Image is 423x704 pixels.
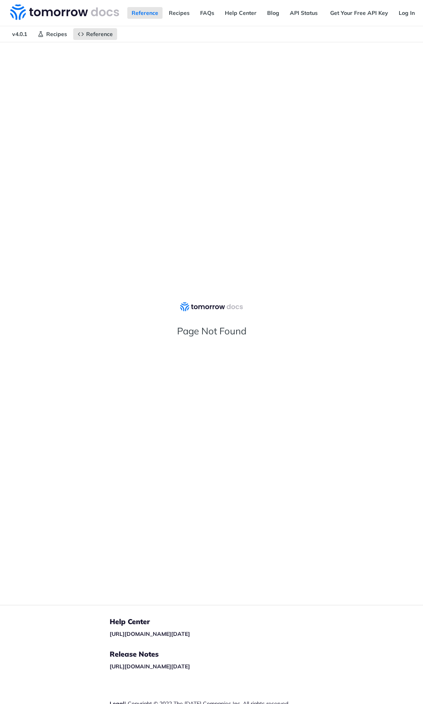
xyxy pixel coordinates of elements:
[221,7,261,19] a: Help Center
[86,31,113,38] span: Reference
[10,4,119,20] img: Tomorrow.io Weather API Docs
[196,7,219,19] a: FAQs
[394,7,419,19] a: Log In
[73,28,117,40] a: Reference
[263,7,284,19] a: Blog
[110,617,288,626] h5: Help Center
[326,7,392,19] a: Get Your Free API Key
[110,663,190,670] a: [URL][DOMAIN_NAME][DATE]
[46,31,67,38] span: Recipes
[141,325,282,337] h2: Page Not Found
[33,28,71,40] a: Recipes
[110,630,190,637] a: [URL][DOMAIN_NAME][DATE]
[127,7,163,19] a: Reference
[110,650,288,659] h5: Release Notes
[286,7,322,19] a: API Status
[164,7,194,19] a: Recipes
[8,28,31,40] span: v4.0.1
